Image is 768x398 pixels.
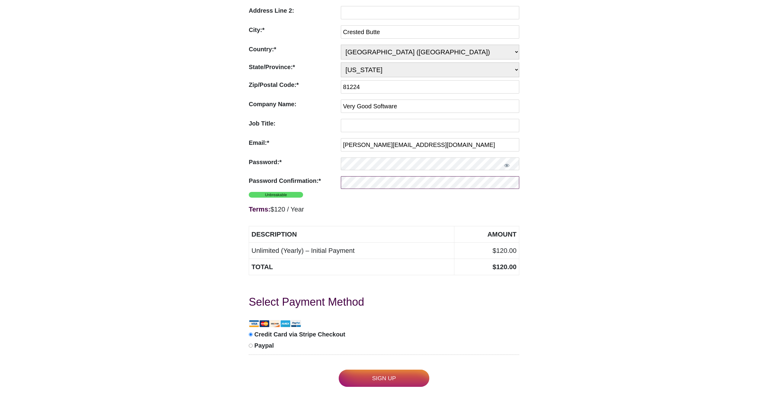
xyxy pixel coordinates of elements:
span: Unbreakable [249,192,303,198]
th: Total [249,259,454,275]
span: Paypal [254,342,274,349]
label: Company Name: [249,100,338,109]
img: PayPal [291,319,301,329]
img: Stripe [249,319,291,329]
label: City:* [249,25,338,34]
label: Address Line 2: [249,6,338,15]
td: Unlimited (Yearly) – Initial Payment [249,243,454,259]
th: Description [249,226,454,243]
label: Zip/Postal Code:* [249,80,338,89]
label: Job Title: [249,119,338,128]
button: Show password [494,158,519,173]
input: Paypal [249,344,253,348]
strong: Terms: [249,205,270,213]
label: State/Province:* [249,62,338,72]
span: Credit Card via Stripe Checkout [254,331,345,338]
th: Amount [454,226,519,243]
td: $120.00 [454,243,519,259]
div: $120 / Year [249,204,519,215]
label: Password Confirmation:* [249,176,338,185]
input: Sign Up [339,370,429,387]
h3: Select Payment Method [249,293,519,311]
label: Country:* [249,45,338,54]
label: Password:* [249,158,338,167]
input: Credit Card via Stripe Checkout [249,333,253,336]
th: $120.00 [454,259,519,275]
label: Email:* [249,138,338,147]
